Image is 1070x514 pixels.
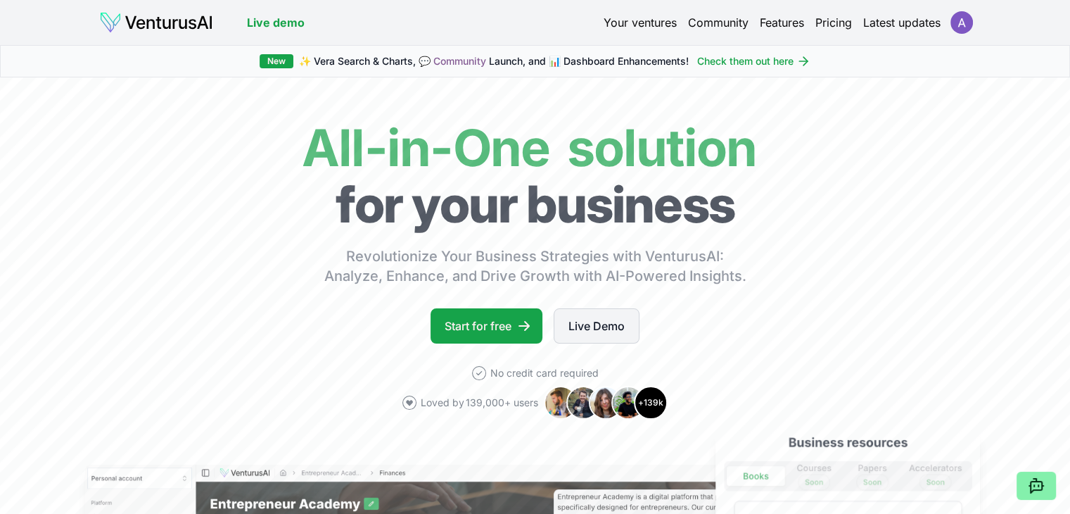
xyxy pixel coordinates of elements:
a: Live demo [247,14,305,31]
span: ✨ Vera Search & Charts, 💬 Launch, and 📊 Dashboard Enhancements! [299,54,689,68]
img: Avatar 1 [544,386,578,420]
div: New [260,54,293,68]
img: Avatar 2 [566,386,600,420]
a: Pricing [815,14,852,31]
a: Community [433,55,486,67]
a: Features [760,14,804,31]
a: Your ventures [604,14,677,31]
img: logo [99,11,213,34]
a: Start for free [431,308,542,344]
img: Avatar 3 [589,386,623,420]
img: ACg8ocJAHoRVBFo6a5Q3wNBkdxee3LCCIq_zanj7OmoyWVSWKKf2Tg=s96-c [950,11,973,34]
a: Live Demo [554,308,639,344]
a: Community [688,14,749,31]
a: Latest updates [863,14,941,31]
a: Check them out here [697,54,810,68]
img: Avatar 4 [611,386,645,420]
